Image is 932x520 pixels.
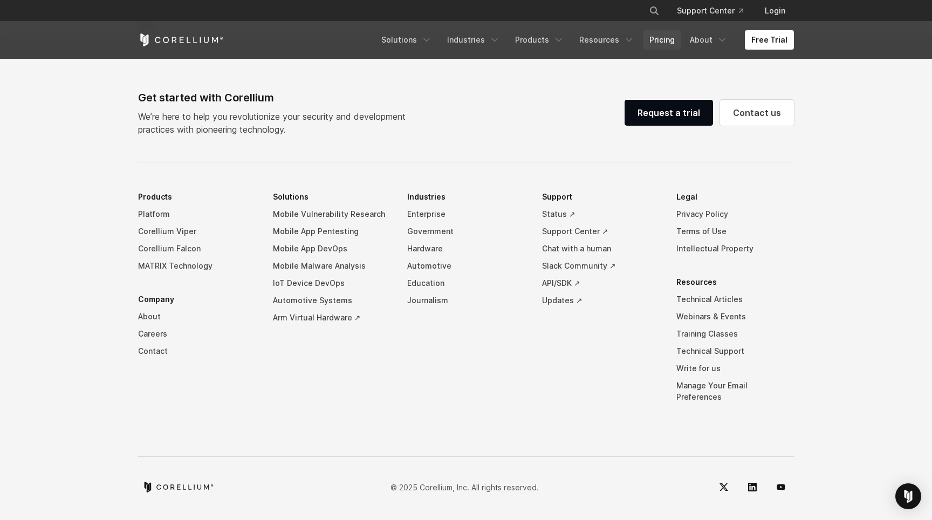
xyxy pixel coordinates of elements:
a: Updates ↗ [542,292,660,309]
a: Slack Community ↗ [542,257,660,275]
a: Privacy Policy [676,206,794,223]
a: YouTube [768,474,794,500]
a: Login [756,1,794,20]
a: Intellectual Property [676,240,794,257]
a: Government [407,223,525,240]
a: Request a trial [625,100,713,126]
a: Twitter [711,474,737,500]
div: Navigation Menu [375,30,794,50]
a: Support Center ↗ [542,223,660,240]
a: Terms of Use [676,223,794,240]
a: Education [407,275,525,292]
a: Corellium home [142,482,214,492]
a: Status ↗ [542,206,660,223]
div: Navigation Menu [138,188,794,422]
a: Corellium Viper [138,223,256,240]
a: Enterprise [407,206,525,223]
a: MATRIX Technology [138,257,256,275]
a: API/SDK ↗ [542,275,660,292]
a: Mobile App DevOps [273,240,390,257]
a: Training Classes [676,325,794,343]
a: Technical Articles [676,291,794,308]
a: Platform [138,206,256,223]
a: About [683,30,734,50]
a: LinkedIn [739,474,765,500]
p: © 2025 Corellium, Inc. All rights reserved. [390,482,539,493]
div: Navigation Menu [636,1,794,20]
a: Solutions [375,30,438,50]
a: IoT Device DevOps [273,275,390,292]
a: Technical Support [676,343,794,360]
a: Corellium Falcon [138,240,256,257]
p: We’re here to help you revolutionize your security and development practices with pioneering tech... [138,110,414,136]
a: Industries [441,30,506,50]
a: Arm Virtual Hardware ↗ [273,309,390,326]
a: Corellium Home [138,33,224,46]
button: Search [645,1,664,20]
a: Automotive Systems [273,292,390,309]
a: Careers [138,325,256,343]
a: Mobile Malware Analysis [273,257,390,275]
a: Mobile App Pentesting [273,223,390,240]
div: Get started with Corellium [138,90,414,106]
a: Manage Your Email Preferences [676,377,794,406]
a: Mobile Vulnerability Research [273,206,390,223]
a: Journalism [407,292,525,309]
a: Products [509,30,571,50]
a: About [138,308,256,325]
a: Contact [138,343,256,360]
a: Webinars & Events [676,308,794,325]
a: Free Trial [745,30,794,50]
a: Chat with a human [542,240,660,257]
a: Support Center [668,1,752,20]
a: Hardware [407,240,525,257]
div: Open Intercom Messenger [895,483,921,509]
a: Automotive [407,257,525,275]
a: Contact us [720,100,794,126]
a: Resources [573,30,641,50]
a: Write for us [676,360,794,377]
a: Pricing [643,30,681,50]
